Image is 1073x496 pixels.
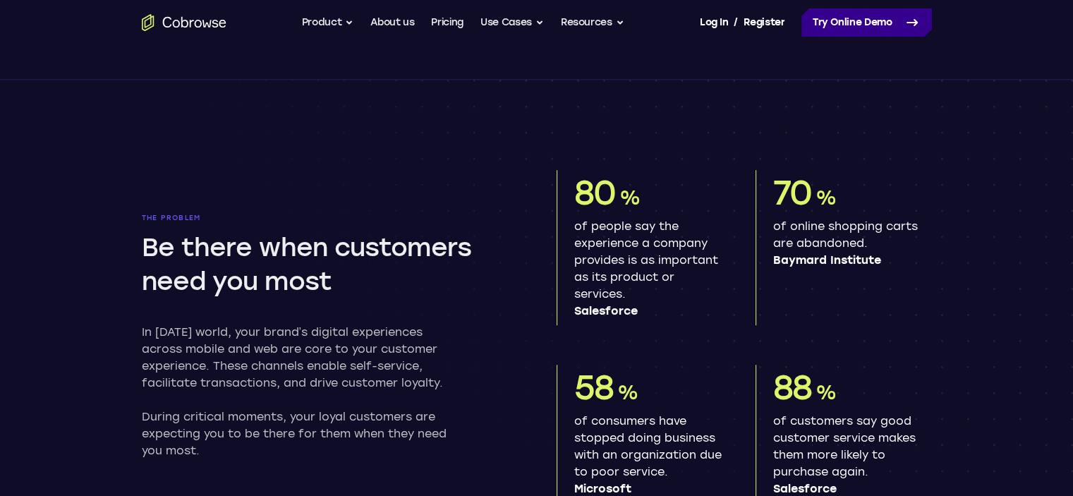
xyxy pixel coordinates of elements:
p: During critical moments, your loyal customers are expecting you to be there for them when they ne... [142,409,461,459]
a: About us [370,8,414,37]
span: Salesforce [574,303,722,320]
span: 58 [574,367,614,408]
button: Resources [561,8,624,37]
a: Go to the home page [142,14,226,31]
button: Product [302,8,354,37]
span: % [619,186,640,210]
span: % [816,186,836,210]
span: 88 [773,367,813,408]
span: 80 [574,172,617,213]
p: In [DATE] world, your brand’s digital experiences across mobile and web are core to your customer... [142,324,461,392]
span: % [617,380,638,404]
h2: Be there when customers need you most [142,231,511,298]
span: / [734,14,738,31]
a: Register [744,8,784,37]
p: The problem [142,214,517,222]
span: Baymard Institute [773,252,921,269]
a: Pricing [431,8,463,37]
p: of people say the experience a company provides is as important as its product or services. [574,218,722,320]
a: Try Online Demo [801,8,932,37]
span: % [816,380,836,404]
span: 70 [773,172,813,213]
button: Use Cases [480,8,544,37]
a: Log In [700,8,728,37]
p: of online shopping carts are abandoned. [773,218,921,269]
